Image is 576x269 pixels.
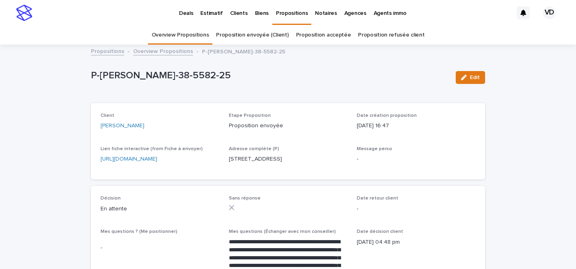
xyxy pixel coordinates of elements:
p: [DATE] 04:48 pm [357,238,475,247]
p: P-[PERSON_NAME]-38-5582-25 [202,47,285,55]
button: Edit [456,71,485,84]
p: P-[PERSON_NAME]-38-5582-25 [91,70,449,82]
span: Mes questions (Échanger avec mon conseiller) [229,229,336,234]
span: Adresse complète (P) [229,147,279,151]
div: VD [543,6,556,19]
span: Mes questions ? (Me positionner) [101,229,177,234]
span: Décision [101,196,121,201]
a: Propositions [91,46,124,55]
p: Proposition envoyée [229,122,348,130]
a: Proposition refusée client [358,26,424,45]
span: Date création proposition [357,113,417,118]
span: Lien fiche interactive (from Fiche à envoyer) [101,147,203,151]
span: Etape Proposition [229,113,271,118]
span: Edit [470,75,480,80]
a: [URL][DOMAIN_NAME] [101,156,157,162]
span: Date décision client [357,229,403,234]
p: [DATE] 16:47 [357,122,475,130]
p: - [101,244,219,252]
p: En attente [101,205,219,213]
a: Overview Propositions [133,46,193,55]
a: [PERSON_NAME] [101,122,144,130]
p: - [357,155,475,163]
img: stacker-logo-s-only.png [16,5,32,21]
p: - [357,205,475,213]
a: Proposition acceptée [296,26,351,45]
a: Overview Propositions [152,26,209,45]
p: [STREET_ADDRESS] [229,155,348,163]
span: Message perso [357,147,392,151]
span: Sans réponse [229,196,261,201]
span: Date retour client [357,196,398,201]
a: Proposition envoyée (Client) [216,26,288,45]
span: Client [101,113,114,118]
